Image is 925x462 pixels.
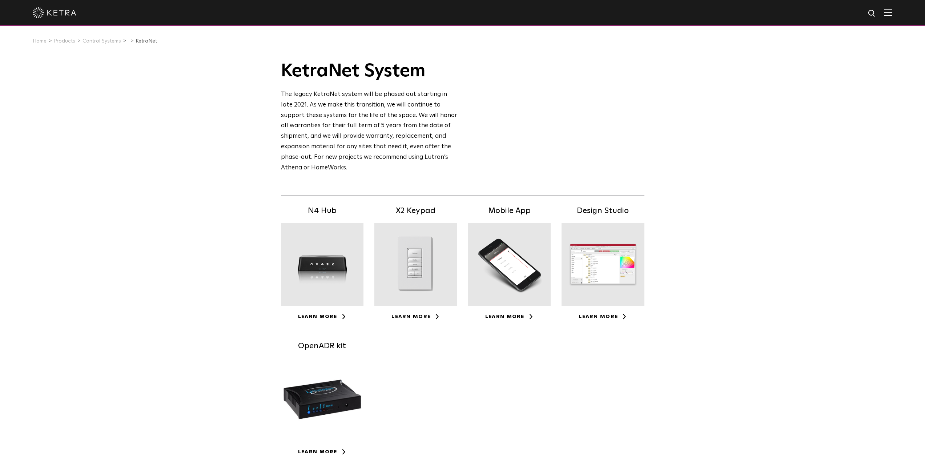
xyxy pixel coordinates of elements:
[562,205,644,217] h5: Design Studio
[468,205,551,217] h5: Mobile App
[298,449,346,454] a: Learn More
[579,314,627,319] a: Learn More
[33,39,47,44] a: Home
[298,314,346,319] a: Learn More
[136,39,157,44] a: KetraNet
[281,89,458,173] div: The legacy KetraNet system will be phased out starting in late 2021. As we make this transition, ...
[485,314,534,319] a: Learn More
[868,9,877,18] img: search icon
[83,39,121,44] a: Control Systems
[54,39,75,44] a: Products
[281,205,364,217] h5: N4 Hub
[33,7,76,18] img: ketra-logo-2019-white
[281,60,458,82] h1: KetraNet System
[884,9,892,16] img: Hamburger%20Nav.svg
[374,205,457,217] h5: X2 Keypad
[281,340,364,353] h5: OpenADR kit
[391,314,440,319] a: Learn More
